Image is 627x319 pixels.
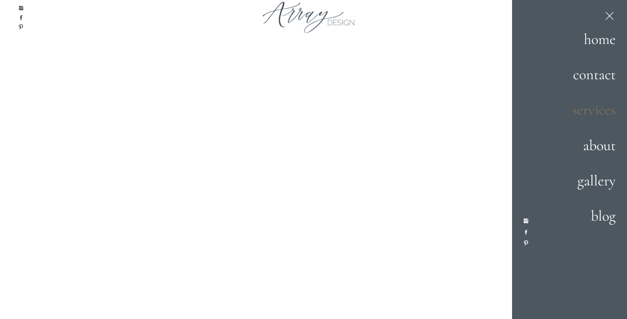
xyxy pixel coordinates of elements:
[293,225,580,295] h1: Floral Designs For The In Love
[555,28,616,51] a: home
[555,98,616,122] a: services
[548,134,616,158] a: about
[239,26,293,46] button: Subscribe
[248,34,284,39] span: Subscribe
[363,225,437,256] i: Unique
[516,205,616,228] a: blog
[556,169,616,193] a: gallery
[555,63,616,87] a: contact
[426,256,503,288] i: Joyfully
